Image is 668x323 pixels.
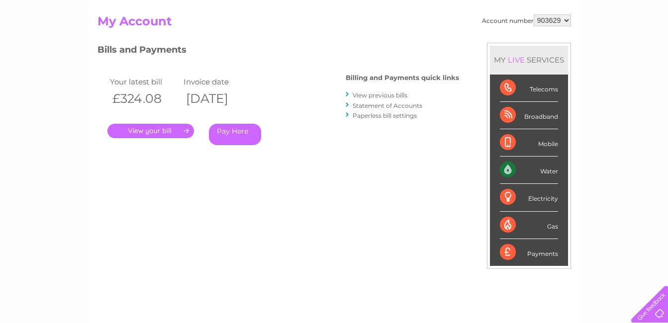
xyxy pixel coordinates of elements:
div: Mobile [500,129,558,157]
div: LIVE [506,55,527,65]
div: Telecoms [500,75,558,102]
a: View previous bills [353,91,407,99]
a: Energy [518,42,540,50]
h4: Billing and Payments quick links [346,74,459,81]
h2: My Account [97,14,571,33]
a: 0333 014 3131 [480,5,549,17]
th: [DATE] [181,88,255,109]
a: Water [493,42,512,50]
div: Gas [500,212,558,239]
div: Electricity [500,184,558,211]
td: Your latest bill [107,75,182,88]
a: Blog [581,42,596,50]
a: Statement of Accounts [353,102,422,109]
div: Clear Business is a trading name of Verastar Limited (registered in [GEOGRAPHIC_DATA] No. 3667643... [99,5,570,48]
a: Log out [635,42,659,50]
a: Contact [602,42,626,50]
a: Pay Here [209,124,261,145]
a: . [107,124,194,138]
img: logo.png [23,26,74,56]
th: £324.08 [107,88,182,109]
td: Invoice date [181,75,255,88]
div: Payments [500,239,558,266]
h3: Bills and Payments [97,43,459,60]
a: Paperless bill settings [353,112,417,119]
div: Water [500,157,558,184]
div: Broadband [500,102,558,129]
div: MY SERVICES [490,46,568,74]
a: Telecoms [546,42,575,50]
div: Account number [482,14,571,26]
